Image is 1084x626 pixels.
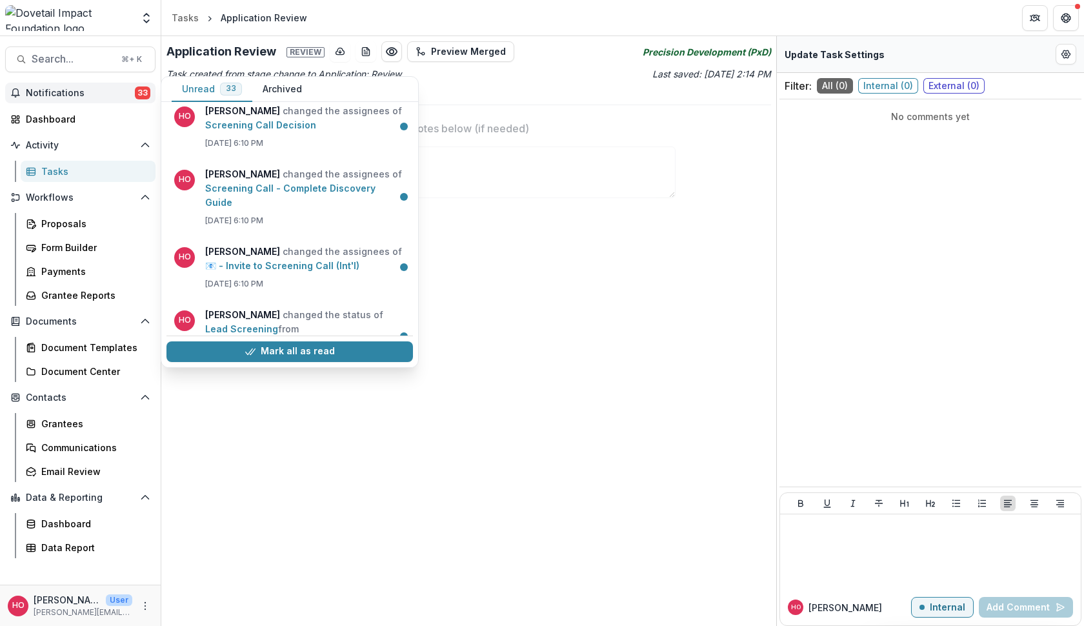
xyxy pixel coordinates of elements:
span: Notifications [26,88,135,99]
button: Heading 2 [923,496,938,511]
button: download-button [330,41,350,62]
a: Screening Call - Complete Discovery Guide [205,183,376,208]
div: Communications [41,441,145,454]
a: Dashboard [21,513,156,534]
div: Document Templates [41,341,145,354]
p: No comments yet [785,110,1076,123]
button: Open entity switcher [137,5,156,31]
span: Search... [32,53,114,65]
button: Archived [252,77,312,102]
button: Add Comment [979,597,1073,618]
div: Tasks [172,11,199,25]
span: Contacts [26,392,135,403]
nav: breadcrumb [166,8,312,27]
div: Grantee Reports [41,288,145,302]
div: Application Review [221,11,307,25]
a: Screening Call Decision [205,119,316,130]
span: All ( 0 ) [817,78,853,94]
p: changed the status of from [205,308,405,348]
p: User [106,594,132,606]
button: Partners [1022,5,1048,31]
button: Notifications33 [5,83,156,103]
button: Ordered List [974,496,990,511]
button: Get Help [1053,5,1079,31]
button: Italicize [845,496,861,511]
button: Align Left [1000,496,1016,511]
a: Dashboard [5,108,156,130]
button: Edit Form Settings [1056,44,1076,65]
a: Payments [21,261,156,282]
span: Activity [26,140,135,151]
div: Tasks [41,165,145,178]
p: changed the assignees of [205,167,405,210]
p: [PERSON_NAME] [808,601,882,614]
button: Mark all as read [166,341,413,362]
div: ⌘ + K [119,52,145,66]
span: External ( 0 ) [923,78,985,94]
p: [PERSON_NAME][EMAIL_ADDRESS][DOMAIN_NAME] [34,607,132,618]
button: download-word-button [356,41,376,62]
a: Email Review [21,461,156,482]
button: Heading 1 [897,496,912,511]
a: Grantees [21,413,156,434]
button: Open Contacts [5,387,156,408]
span: Data & Reporting [26,492,135,503]
span: Workflows [26,192,135,203]
button: More [137,598,153,614]
h2: Application Review [166,45,325,59]
a: Grantee Reports [21,285,156,306]
button: Bold [793,496,808,511]
a: Tasks [166,8,204,27]
span: Internal ( 0 ) [858,78,918,94]
a: Proposals [21,213,156,234]
button: Open Activity [5,135,156,156]
i: Precision Development (PxD) [643,45,771,59]
button: Preview Merged [407,41,514,62]
span: Review [286,47,325,57]
img: Dovetail Impact Foundation logo [5,5,132,31]
p: Task created from stage change to Application: Review [166,67,467,81]
a: Tasks [21,161,156,182]
p: Internal [930,602,965,613]
button: Open Workflows [5,187,156,208]
p: changed the assignees of [205,245,405,273]
a: Communications [21,437,156,458]
div: Data Report [41,541,145,554]
div: Proposals [41,217,145,230]
button: Align Right [1052,496,1068,511]
div: Document Center [41,365,145,378]
a: Data Report [21,537,156,558]
button: Internal [911,597,974,618]
p: Last saved: [DATE] 2:14 PM [472,67,772,81]
p: changed the assignees of [205,104,405,132]
div: Email Review [41,465,145,478]
a: Document Templates [21,337,156,358]
p: Filter: [785,78,812,94]
div: Payments [41,265,145,278]
div: Grantees [41,417,145,430]
p: Update Task Settings [785,48,885,61]
p: [PERSON_NAME] [34,593,101,607]
button: Underline [819,496,835,511]
span: 33 [135,86,150,99]
button: Search... [5,46,156,72]
a: Lead Screening [205,323,278,334]
div: Dashboard [26,112,145,126]
button: Align Center [1027,496,1042,511]
button: Open Data & Reporting [5,487,156,508]
button: Open Documents [5,311,156,332]
div: Form Builder [41,241,145,254]
p: Due Date: [DATE] [166,86,771,99]
a: Document Center [21,361,156,382]
span: 33 [226,84,236,93]
div: Hillary Omala [12,601,25,610]
div: Hillary Omala [791,604,801,611]
button: Strike [871,496,887,511]
button: Preview b763f63e-4844-4784-a8ac-035bea32cd43.pdf [381,41,402,62]
a: Form Builder [21,237,156,258]
a: 📧 - Invite to Screening Call (Int'l) [205,260,359,271]
span: Documents [26,316,135,327]
button: Unread [172,77,252,102]
button: Bullet List [949,496,964,511]
div: Dashboard [41,517,145,530]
